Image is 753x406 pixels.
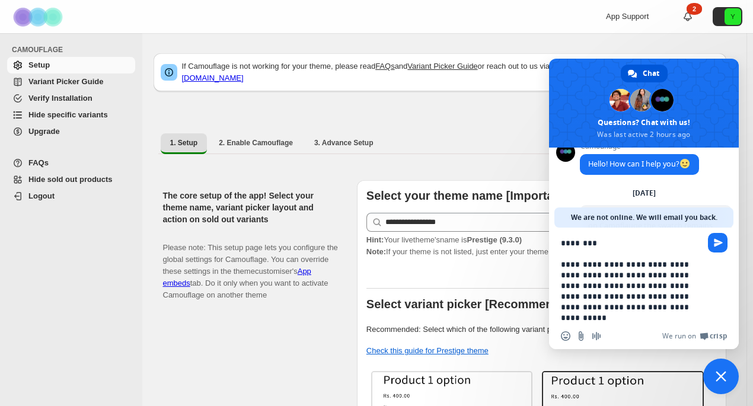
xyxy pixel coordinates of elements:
span: 2. Enable Camouflage [219,138,293,148]
span: CAMOUFLAGE [12,45,136,55]
a: Upgrade [7,123,135,140]
span: Variant Picker Guide [28,77,103,86]
div: [DATE] [633,190,656,197]
button: Avatar with initials Y [713,7,742,26]
a: Logout [7,188,135,204]
a: Setup [7,57,135,73]
strong: Prestige (9.3.0) [467,235,522,244]
strong: Note: [366,247,386,256]
span: Setup [28,60,50,69]
p: Please note: This setup page lets you configure the global settings for Camouflage. You can overr... [163,230,338,301]
textarea: Compose your message... [561,238,701,323]
a: FAQs [375,62,395,71]
span: Upgrade [28,127,60,136]
div: Close chat [703,359,739,394]
span: Hide specific variants [28,110,108,119]
div: 2 [687,3,702,15]
img: Camouflage [9,1,69,33]
span: We are not online. We will email you back. [571,207,717,228]
b: Select variant picker [Recommended] [366,298,578,311]
span: Crisp [710,331,727,341]
div: Chat [621,65,668,82]
span: Audio message [592,331,601,341]
span: 3. Advance Setup [314,138,374,148]
span: Chat [643,65,659,82]
text: Y [730,13,735,20]
span: Hello! How can I help you? [588,159,691,169]
p: If Camouflage is not working for your theme, please read and or reach out to us via chat or email: [182,60,719,84]
span: 1. Setup [170,138,198,148]
span: Send a file [576,331,586,341]
span: Verify Installation [28,94,92,103]
h2: The core setup of the app! Select your theme name, variant picker layout and action on sold out v... [163,190,338,225]
a: Variant Picker Guide [7,73,135,90]
strong: Hint: [366,235,384,244]
b: Select your theme name [Important] [366,189,569,202]
span: Avatar with initials Y [725,8,741,25]
a: 2 [682,11,694,23]
a: Verify Installation [7,90,135,107]
p: Recommended: Select which of the following variant picker styles match your theme. [366,324,717,335]
span: We run on [662,331,696,341]
span: Logout [28,191,55,200]
a: Variant Picker Guide [407,62,477,71]
span: FAQs [28,158,49,167]
a: We run onCrisp [662,331,727,341]
a: Hide sold out products [7,171,135,188]
a: Hide specific variants [7,107,135,123]
span: Hide sold out products [28,175,113,184]
p: If your theme is not listed, just enter your theme name. Check to find your theme name. [366,234,717,258]
a: FAQs [7,155,135,171]
span: Send [708,233,728,252]
a: Check this guide for Prestige theme [366,346,489,355]
span: App Support [606,12,649,21]
span: Your live theme's name is [366,235,522,244]
span: Insert an emoji [561,331,570,341]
